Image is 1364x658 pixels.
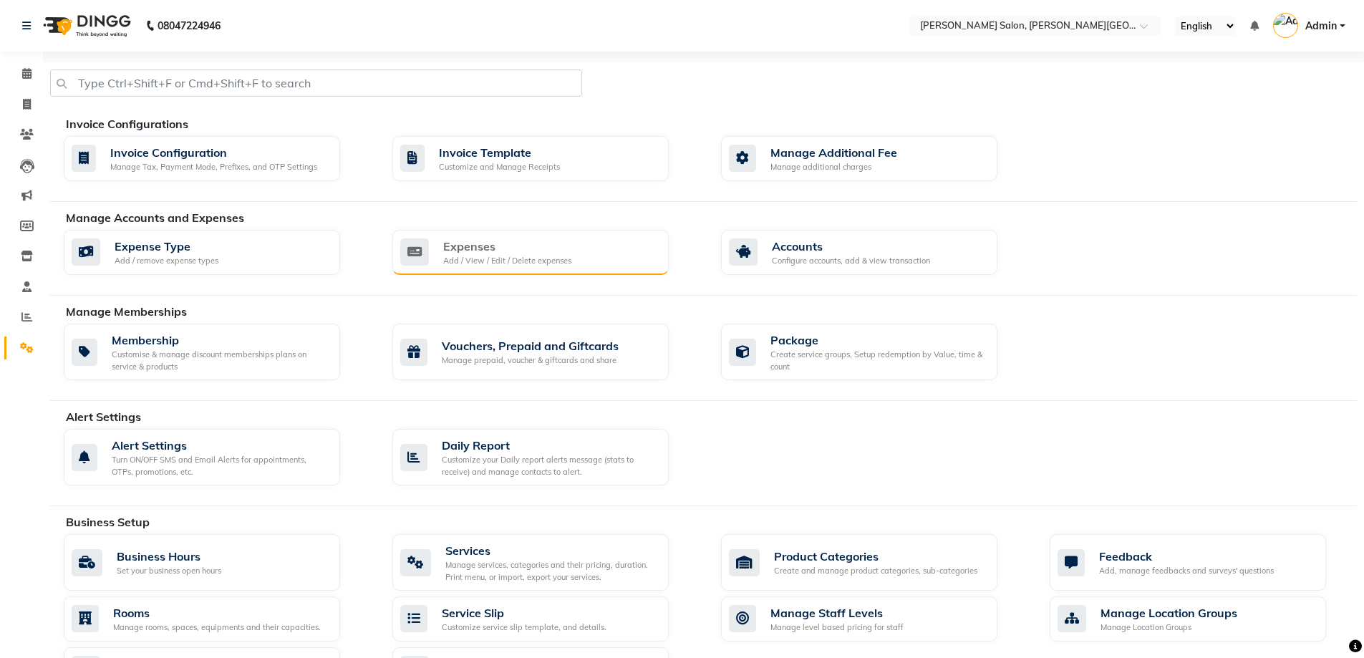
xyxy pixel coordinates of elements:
a: Invoice ConfigurationManage Tax, Payment Mode, Prefixes, and OTP Settings [64,136,371,181]
div: Add / remove expense types [115,255,218,267]
div: Business Hours [117,548,221,565]
div: Set your business open hours [117,565,221,577]
a: PackageCreate service groups, Setup redemption by Value, time & count [721,324,1028,380]
a: Expense TypeAdd / remove expense types [64,230,371,276]
div: Manage level based pricing for staff [770,621,904,634]
a: MembershipCustomise & manage discount memberships plans on service & products [64,324,371,380]
div: Manage services, categories and their pricing, duration. Print menu, or import, export your servi... [445,559,657,583]
div: Manage Location Groups [1101,621,1237,634]
img: Admin [1273,13,1298,38]
div: Manage additional charges [770,161,897,173]
div: Manage Additional Fee [770,144,897,161]
div: Manage Staff Levels [770,604,904,621]
b: 08047224946 [158,6,221,46]
a: Business HoursSet your business open hours [64,534,371,591]
a: AccountsConfigure accounts, add & view transaction [721,230,1028,276]
div: Create service groups, Setup redemption by Value, time & count [770,349,986,372]
div: Daily Report [442,437,657,454]
span: Admin [1305,19,1337,34]
div: Customize and Manage Receipts [439,161,560,173]
a: Manage Additional FeeManage additional charges [721,136,1028,181]
div: Manage rooms, spaces, equipments and their capacities. [113,621,321,634]
div: Customise & manage discount memberships plans on service & products [112,349,329,372]
div: Accounts [772,238,930,255]
div: Service Slip [442,604,606,621]
div: Product Categories [774,548,977,565]
div: Feedback [1099,548,1274,565]
div: Create and manage product categories, sub-categories [774,565,977,577]
div: Expense Type [115,238,218,255]
div: Manage Location Groups [1101,604,1237,621]
div: Invoice Template [439,144,560,161]
a: ServicesManage services, categories and their pricing, duration. Print menu, or import, export yo... [392,534,700,591]
div: Invoice Configuration [110,144,317,161]
div: Rooms [113,604,321,621]
a: Alert SettingsTurn ON/OFF SMS and Email Alerts for appointments, OTPs, promotions, etc. [64,429,371,485]
a: RoomsManage rooms, spaces, equipments and their capacities. [64,596,371,642]
div: Add, manage feedbacks and surveys' questions [1099,565,1274,577]
a: Vouchers, Prepaid and GiftcardsManage prepaid, voucher & giftcards and share [392,324,700,380]
div: Vouchers, Prepaid and Giftcards [442,337,619,354]
a: Service SlipCustomize service slip template, and details. [392,596,700,642]
a: Daily ReportCustomize your Daily report alerts message (stats to receive) and manage contacts to ... [392,429,700,485]
input: Type Ctrl+Shift+F or Cmd+Shift+F to search [50,69,582,97]
a: Manage Staff LevelsManage level based pricing for staff [721,596,1028,642]
a: Manage Location GroupsManage Location Groups [1050,596,1357,642]
div: Package [770,332,986,349]
div: Customize service slip template, and details. [442,621,606,634]
a: Product CategoriesCreate and manage product categories, sub-categories [721,534,1028,591]
div: Configure accounts, add & view transaction [772,255,930,267]
div: Membership [112,332,329,349]
div: Alert Settings [112,437,329,454]
div: Expenses [443,238,571,255]
div: Add / View / Edit / Delete expenses [443,255,571,267]
div: Manage Tax, Payment Mode, Prefixes, and OTP Settings [110,161,317,173]
div: Manage prepaid, voucher & giftcards and share [442,354,619,367]
img: logo [37,6,135,46]
a: FeedbackAdd, manage feedbacks and surveys' questions [1050,534,1357,591]
div: Customize your Daily report alerts message (stats to receive) and manage contacts to alert. [442,454,657,478]
a: Invoice TemplateCustomize and Manage Receipts [392,136,700,181]
a: ExpensesAdd / View / Edit / Delete expenses [392,230,700,276]
div: Services [445,542,657,559]
div: Turn ON/OFF SMS and Email Alerts for appointments, OTPs, promotions, etc. [112,454,329,478]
